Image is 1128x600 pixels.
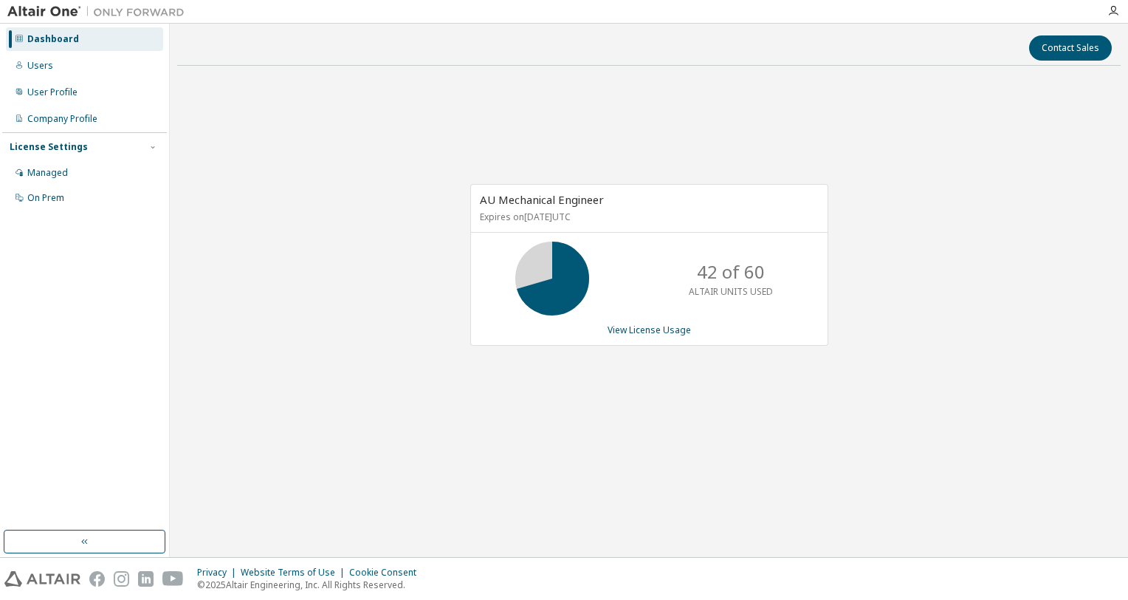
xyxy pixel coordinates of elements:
div: Company Profile [27,113,97,125]
p: ALTAIR UNITS USED [689,285,773,298]
div: Users [27,60,53,72]
div: Managed [27,167,68,179]
a: View License Usage [608,324,691,336]
p: 42 of 60 [697,259,765,284]
img: altair_logo.svg [4,571,80,587]
div: License Settings [10,141,88,153]
p: © 2025 Altair Engineering, Inc. All Rights Reserved. [197,579,425,591]
div: Privacy [197,567,241,579]
p: Expires on [DATE] UTC [480,211,815,223]
div: Website Terms of Use [241,567,349,579]
img: linkedin.svg [138,571,154,587]
span: AU Mechanical Engineer [480,192,604,207]
div: On Prem [27,192,64,204]
img: facebook.svg [89,571,105,587]
div: User Profile [27,86,78,98]
img: Altair One [7,4,192,19]
img: instagram.svg [114,571,129,587]
div: Cookie Consent [349,567,425,579]
button: Contact Sales [1029,35,1112,61]
div: Dashboard [27,33,79,45]
img: youtube.svg [162,571,184,587]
